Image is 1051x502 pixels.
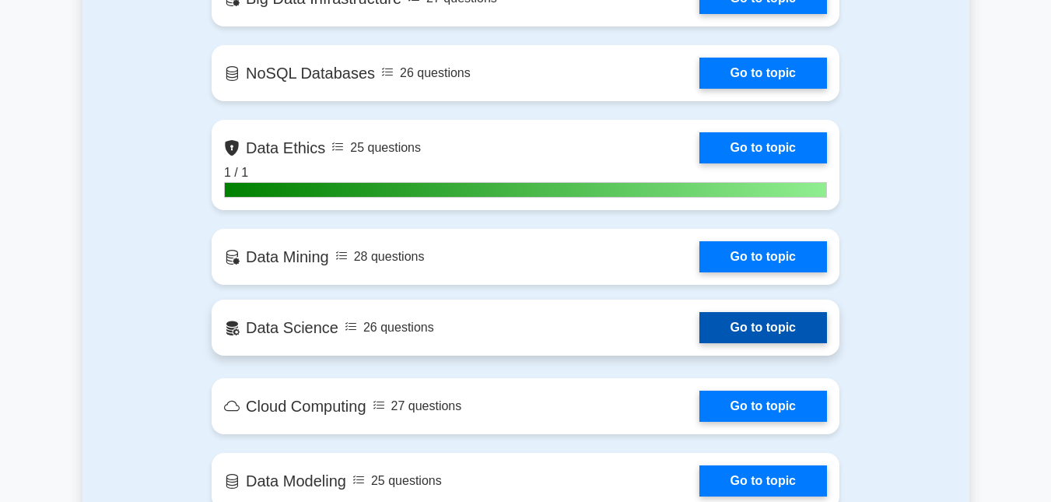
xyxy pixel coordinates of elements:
[699,132,827,163] a: Go to topic
[699,58,827,89] a: Go to topic
[699,465,827,497] a: Go to topic
[699,241,827,272] a: Go to topic
[699,312,827,343] a: Go to topic
[699,391,827,422] a: Go to topic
